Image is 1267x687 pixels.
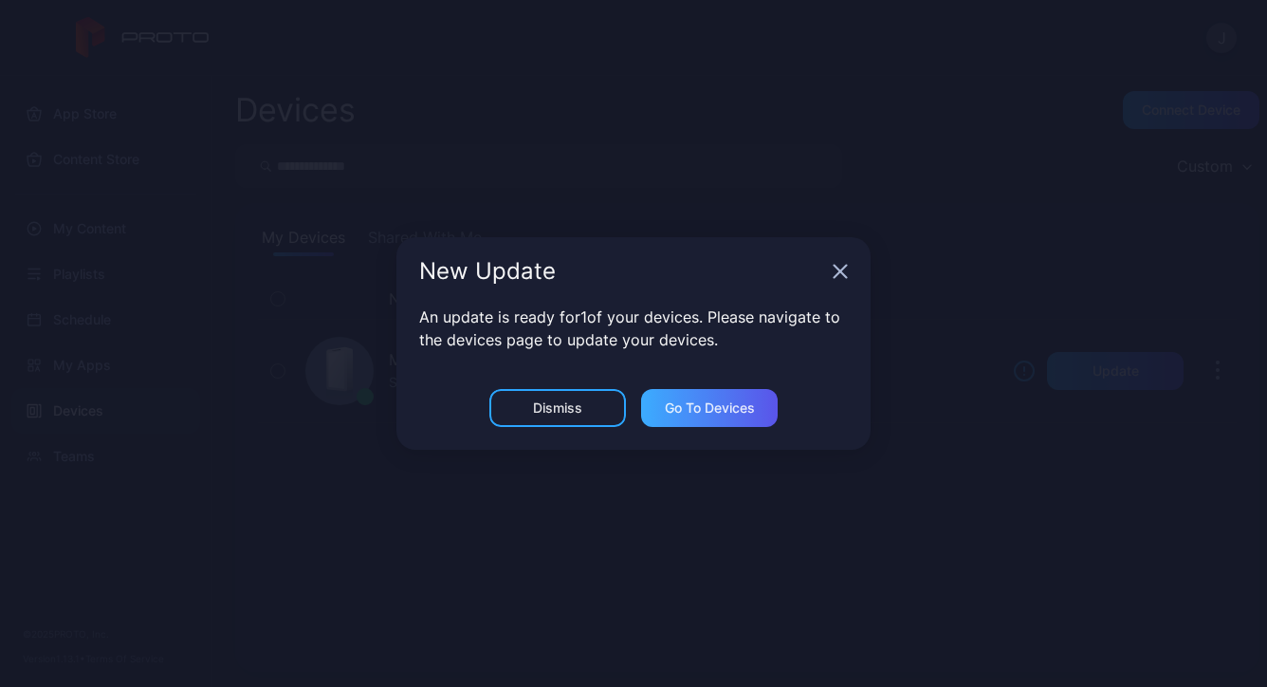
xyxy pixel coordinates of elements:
button: Go to devices [641,389,778,427]
button: Dismiss [489,389,626,427]
div: Dismiss [533,400,582,416]
div: Go to devices [665,400,755,416]
p: An update is ready for 1 of your devices. Please navigate to the devices page to update your devi... [419,306,848,351]
div: New Update [419,260,825,283]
